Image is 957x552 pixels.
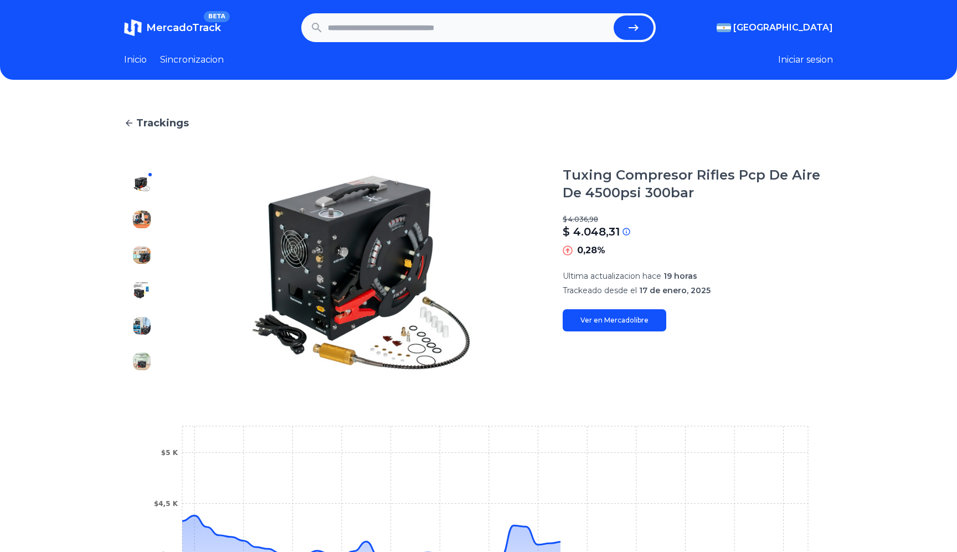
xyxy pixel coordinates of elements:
span: BETA [204,11,230,22]
span: 19 horas [663,271,697,281]
a: Trackings [124,115,833,131]
img: Tuxing Compresor Rifles Pcp De Aire De 4500psi 300bar [133,211,151,228]
p: 0,28% [577,244,605,257]
p: $ 4.048,31 [563,224,620,239]
a: Ver en Mercadolibre [563,309,666,331]
h1: Tuxing Compresor Rifles Pcp De Aire De 4500psi 300bar [563,166,833,202]
span: [GEOGRAPHIC_DATA] [733,21,833,34]
span: MercadoTrack [146,22,221,34]
img: MercadoTrack [124,19,142,37]
button: [GEOGRAPHIC_DATA] [717,21,833,34]
p: $ 4.036,98 [563,215,833,224]
img: Argentina [717,23,731,32]
a: MercadoTrackBETA [124,19,221,37]
span: Trackeado desde el [563,285,637,295]
span: 17 de enero, 2025 [639,285,711,295]
button: Iniciar sesion [778,53,833,67]
img: Tuxing Compresor Rifles Pcp De Aire De 4500psi 300bar [182,166,541,379]
span: Ultima actualizacion hace [563,271,661,281]
img: Tuxing Compresor Rifles Pcp De Aire De 4500psi 300bar [133,352,151,370]
img: Tuxing Compresor Rifles Pcp De Aire De 4500psi 300bar [133,246,151,264]
a: Sincronizacion [160,53,224,67]
img: Tuxing Compresor Rifles Pcp De Aire De 4500psi 300bar [133,282,151,299]
span: Trackings [136,115,189,131]
tspan: $4,5 K [154,500,178,508]
a: Inicio [124,53,147,67]
tspan: $5 K [161,449,178,457]
img: Tuxing Compresor Rifles Pcp De Aire De 4500psi 300bar [133,175,151,193]
img: Tuxing Compresor Rifles Pcp De Aire De 4500psi 300bar [133,317,151,335]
